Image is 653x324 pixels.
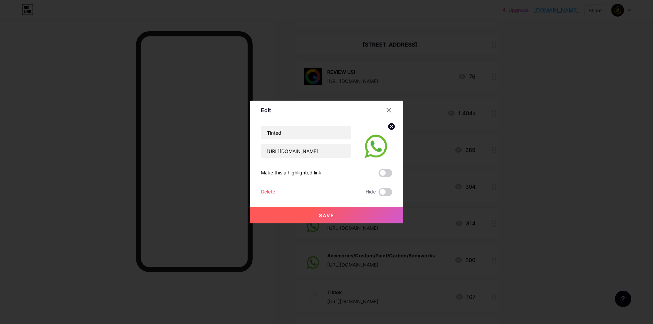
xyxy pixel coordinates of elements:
[359,125,392,158] img: link_thumbnail
[319,212,334,218] span: Save
[261,144,351,158] input: URL
[261,126,351,139] input: Title
[250,207,403,223] button: Save
[366,188,376,196] span: Hide
[261,106,271,114] div: Edit
[261,188,275,196] div: Delete
[261,169,321,177] div: Make this a highlighted link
